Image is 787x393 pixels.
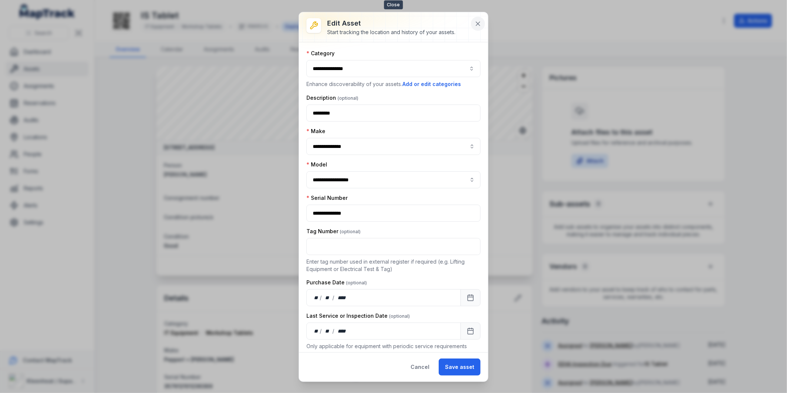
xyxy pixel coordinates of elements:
[306,312,410,320] label: Last Service or Inspection Date
[313,294,320,301] div: day,
[306,94,358,102] label: Description
[320,327,323,335] div: /
[335,327,349,335] div: year,
[332,327,335,335] div: /
[327,29,455,36] div: Start tracking the location and history of your assets.
[323,327,333,335] div: month,
[306,161,327,168] label: Model
[306,279,367,286] label: Purchase Date
[306,343,481,350] p: Only applicable for equipment with periodic service requirements
[313,327,320,335] div: day,
[461,289,481,306] button: Calendar
[327,18,455,29] h3: Edit asset
[320,294,323,301] div: /
[306,128,325,135] label: Make
[439,359,481,376] button: Save asset
[384,0,403,9] span: Close
[306,194,348,202] label: Serial Number
[306,138,481,155] input: asset-edit:cf[8d30bdcc-ee20-45c2-b158-112416eb6043]-label
[332,294,335,301] div: /
[323,294,333,301] div: month,
[306,80,481,88] p: Enhance discoverability of your assets.
[306,50,335,57] label: Category
[461,323,481,340] button: Calendar
[402,80,461,88] button: Add or edit categories
[335,294,349,301] div: year,
[306,228,361,235] label: Tag Number
[306,171,481,188] input: asset-edit:cf[5827e389-34f9-4b46-9346-a02c2bfa3a05]-label
[306,258,481,273] p: Enter tag number used in external register if required (e.g. Lifting Equipment or Electrical Test...
[404,359,436,376] button: Cancel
